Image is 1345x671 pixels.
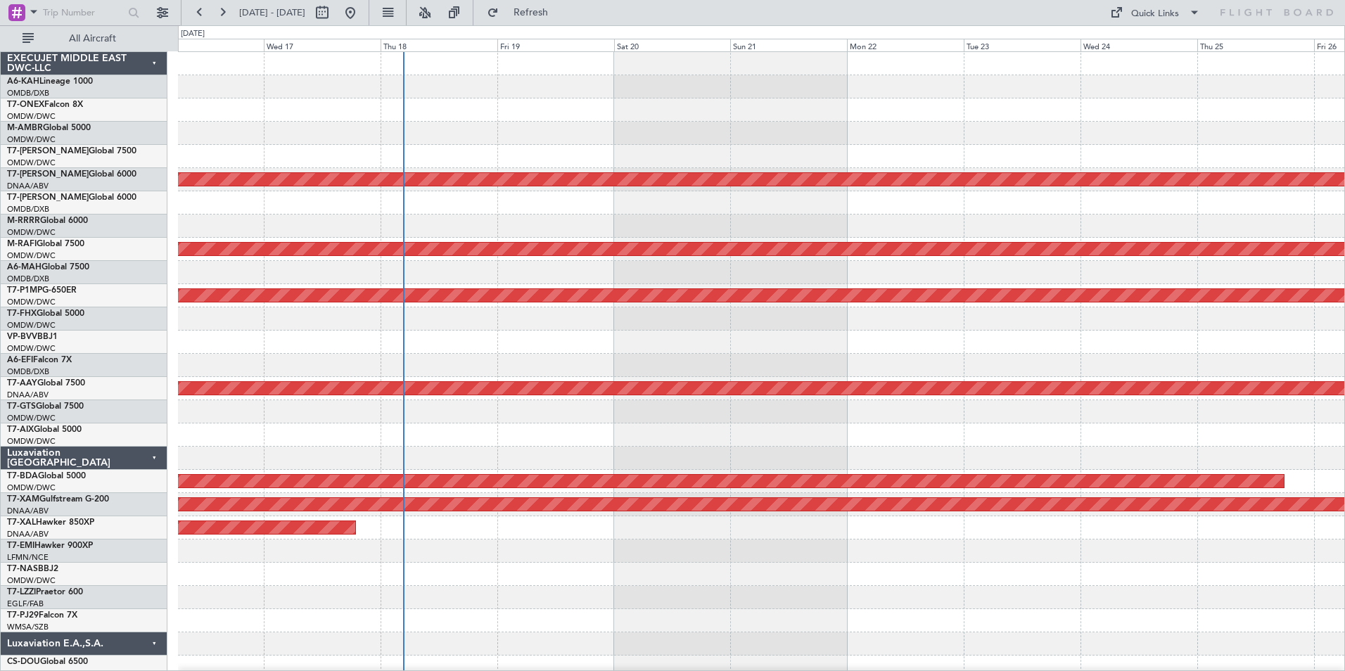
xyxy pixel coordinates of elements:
a: OMDB/DXB [7,88,49,98]
a: OMDW/DWC [7,575,56,586]
a: OMDW/DWC [7,227,56,238]
a: T7-XALHawker 850XP [7,518,94,527]
a: OMDW/DWC [7,413,56,423]
a: OMDB/DXB [7,274,49,284]
a: DNAA/ABV [7,390,49,400]
span: T7-GTS [7,402,36,411]
a: DNAA/ABV [7,529,49,539]
div: Fri 19 [497,39,614,51]
a: A6-EFIFalcon 7X [7,356,72,364]
a: DNAA/ABV [7,181,49,191]
a: T7-AAYGlobal 7500 [7,379,85,388]
a: CS-DOUGlobal 6500 [7,658,88,666]
a: T7-P1MPG-650ER [7,286,77,295]
a: M-AMBRGlobal 5000 [7,124,91,132]
span: M-RRRR [7,217,40,225]
a: OMDW/DWC [7,436,56,447]
a: M-RAFIGlobal 7500 [7,240,84,248]
a: DNAA/ABV [7,506,49,516]
a: T7-AIXGlobal 5000 [7,426,82,434]
div: Tue 23 [964,39,1081,51]
a: EGLF/FAB [7,599,44,609]
div: Mon 22 [847,39,964,51]
span: T7-[PERSON_NAME] [7,170,89,179]
a: OMDW/DWC [7,320,56,331]
div: Sat 20 [614,39,731,51]
span: T7-PJ29 [7,611,39,620]
a: OMDW/DWC [7,158,56,168]
button: Quick Links [1103,1,1207,24]
a: VP-BVVBBJ1 [7,333,58,341]
a: OMDW/DWC [7,134,56,145]
a: OMDB/DXB [7,366,49,377]
span: [DATE] - [DATE] [239,6,305,19]
span: T7-FHX [7,309,37,318]
div: Tue 16 [147,39,264,51]
a: T7-LZZIPraetor 600 [7,588,83,596]
a: A6-KAHLineage 1000 [7,77,93,86]
span: T7-[PERSON_NAME] [7,147,89,155]
span: CS-DOU [7,658,40,666]
a: M-RRRRGlobal 6000 [7,217,88,225]
a: OMDW/DWC [7,297,56,307]
span: A6-EFI [7,356,33,364]
a: T7-PJ29Falcon 7X [7,611,77,620]
a: T7-GTSGlobal 7500 [7,402,84,411]
a: WMSA/SZB [7,622,49,632]
span: T7-XAM [7,495,39,504]
a: A6-MAHGlobal 7500 [7,263,89,271]
a: OMDW/DWC [7,343,56,354]
span: T7-P1MP [7,286,42,295]
span: T7-AIX [7,426,34,434]
a: T7-EMIHawker 900XP [7,542,93,550]
span: T7-ONEX [7,101,44,109]
div: Thu 25 [1197,39,1314,51]
span: All Aircraft [37,34,148,44]
span: T7-LZZI [7,588,36,596]
span: T7-NAS [7,565,38,573]
div: Wed 24 [1081,39,1197,51]
a: OMDW/DWC [7,111,56,122]
span: VP-BVV [7,333,37,341]
span: Refresh [502,8,561,18]
span: T7-BDA [7,472,38,480]
span: A6-MAH [7,263,42,271]
a: T7-[PERSON_NAME]Global 7500 [7,147,136,155]
span: M-AMBR [7,124,43,132]
a: T7-NASBBJ2 [7,565,58,573]
a: T7-[PERSON_NAME]Global 6000 [7,193,136,202]
button: Refresh [480,1,565,24]
span: T7-[PERSON_NAME] [7,193,89,202]
a: OMDW/DWC [7,483,56,493]
button: All Aircraft [15,27,153,50]
a: T7-XAMGulfstream G-200 [7,495,109,504]
span: A6-KAH [7,77,39,86]
a: T7-BDAGlobal 5000 [7,472,86,480]
div: Sun 21 [730,39,847,51]
div: [DATE] [181,28,205,40]
span: T7-AAY [7,379,37,388]
a: T7-[PERSON_NAME]Global 6000 [7,170,136,179]
span: T7-EMI [7,542,34,550]
div: Quick Links [1131,7,1179,21]
a: OMDB/DXB [7,204,49,215]
div: Thu 18 [381,39,497,51]
a: OMDW/DWC [7,250,56,261]
a: LFMN/NCE [7,552,49,563]
span: T7-XAL [7,518,36,527]
div: Wed 17 [264,39,381,51]
input: Trip Number [43,2,124,23]
a: T7-FHXGlobal 5000 [7,309,84,318]
a: T7-ONEXFalcon 8X [7,101,83,109]
span: M-RAFI [7,240,37,248]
